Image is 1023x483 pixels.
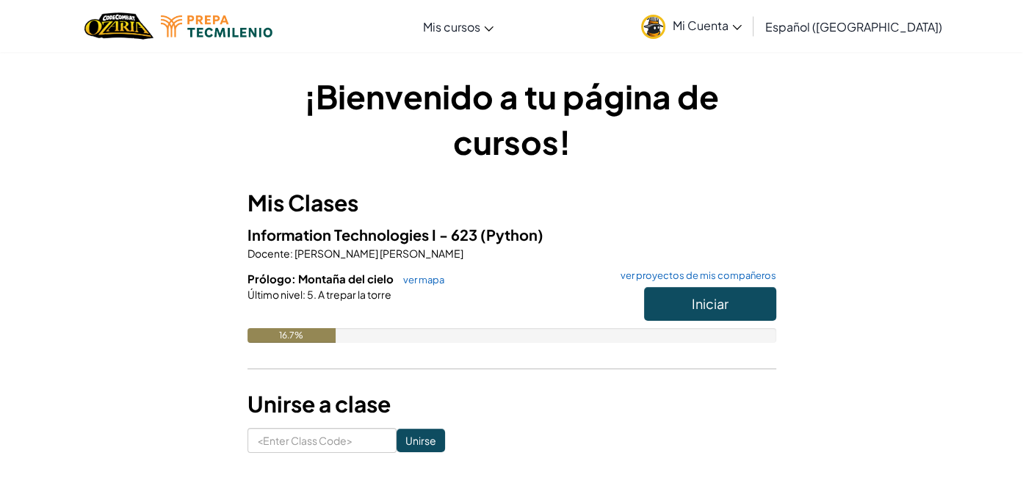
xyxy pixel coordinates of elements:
span: Mis cursos [423,19,480,34]
img: Tecmilenio logo [161,15,272,37]
a: Mis cursos [416,7,501,46]
img: Home [84,11,153,41]
a: Español ([GEOGRAPHIC_DATA]) [758,7,950,46]
img: avatar [641,15,665,39]
input: <Enter Class Code> [247,428,397,453]
h1: ¡Bienvenido a tu página de cursos! [247,73,776,164]
span: Iniciar [692,295,729,312]
span: 5. [306,288,317,301]
a: ver proyectos de mis compañeros [613,271,776,280]
h3: Unirse a clase [247,388,776,421]
div: 16.7% [247,328,336,343]
span: Último nivel [247,288,303,301]
a: ver mapa [396,274,444,286]
span: Español ([GEOGRAPHIC_DATA]) [765,19,942,34]
button: Iniciar [644,287,776,321]
span: Docente [247,247,290,260]
span: Prólogo: Montaña del cielo [247,272,396,286]
span: A trepar la torre [317,288,391,301]
span: Information Technologies I - 623 [247,225,480,244]
input: Unirse [397,429,445,452]
h3: Mis Clases [247,186,776,219]
span: (Python) [480,225,543,244]
span: : [303,288,306,301]
span: [PERSON_NAME] [PERSON_NAME] [293,247,463,260]
a: Mi Cuenta [634,3,749,49]
span: : [290,247,293,260]
a: Ozaria by CodeCombat logo [84,11,153,41]
span: Mi Cuenta [673,18,742,33]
